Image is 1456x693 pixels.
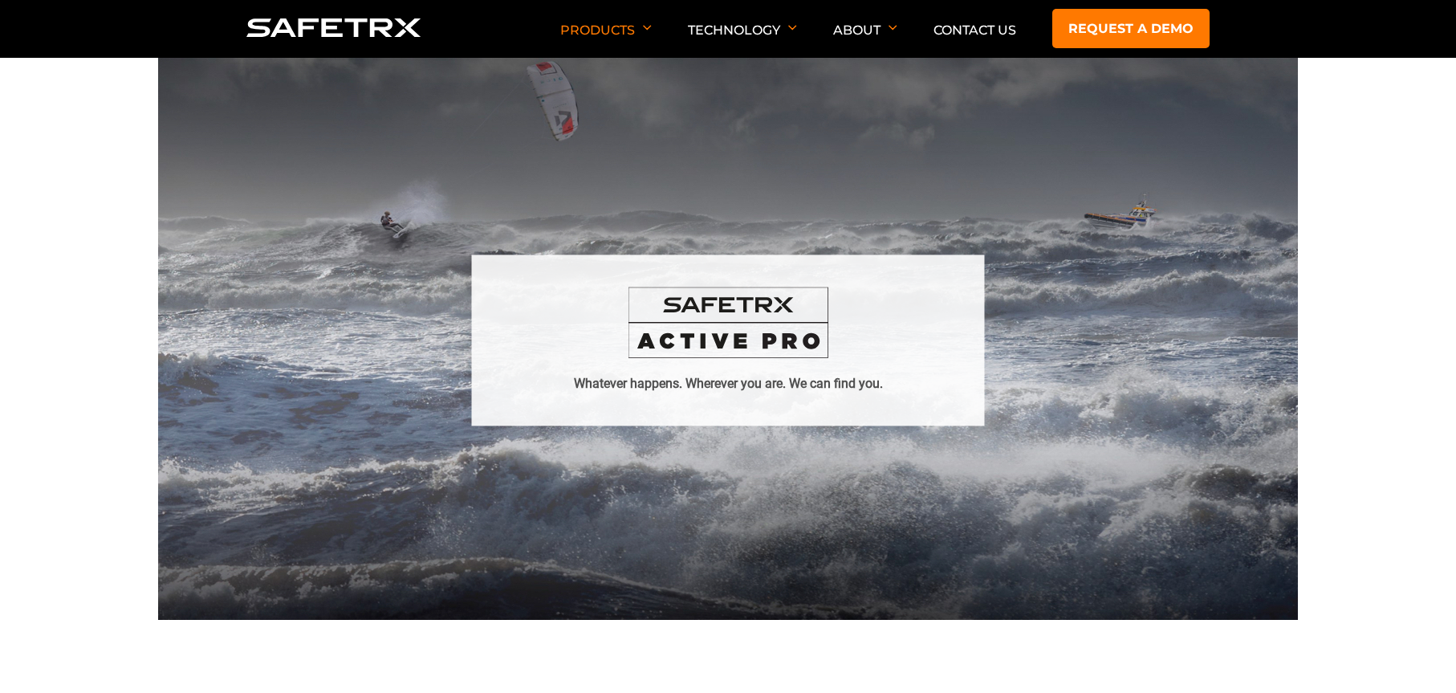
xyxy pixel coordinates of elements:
img: Arrow down icon [788,25,797,31]
img: Arrow down icon [889,25,897,31]
a: Contact Us [933,22,1016,38]
img: Arrow down icon [643,25,652,31]
img: SafeTrx Active logo [628,287,828,358]
img: Logo SafeTrx [246,18,421,37]
p: Technology [688,22,797,58]
p: Products [560,22,652,58]
a: Request a demo [1052,9,1210,48]
img: Hero SafeTrx [158,58,1298,620]
h1: Whatever happens. Wherever you are. We can find you. [574,375,883,394]
p: About [833,22,897,58]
